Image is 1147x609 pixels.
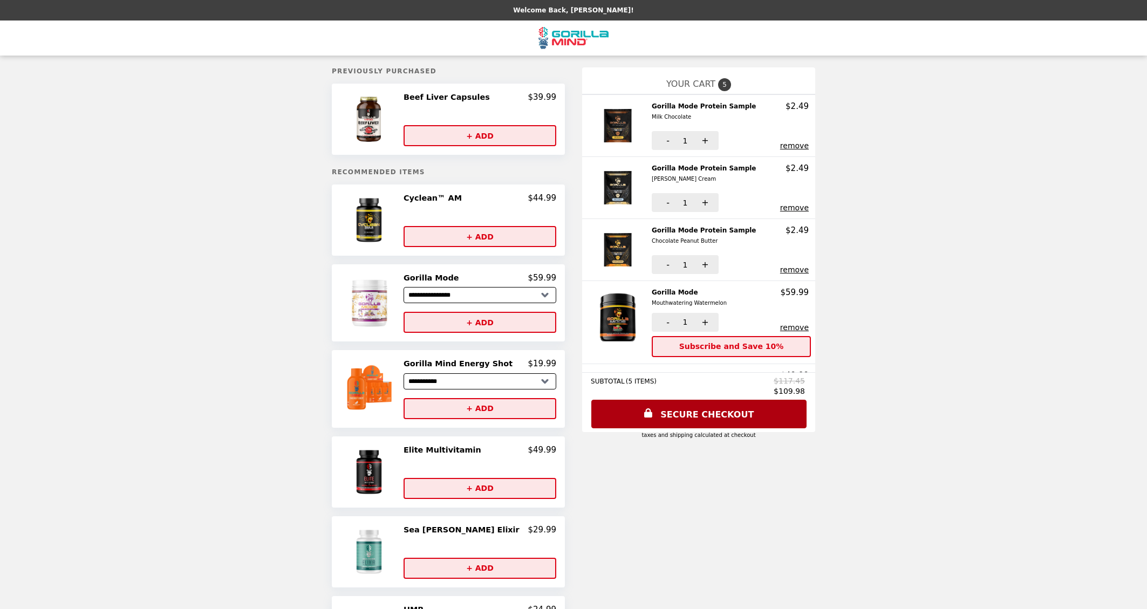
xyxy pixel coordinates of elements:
[404,373,556,389] select: Select a product variant
[339,359,402,419] img: Gorilla Mind Energy Shot
[404,226,556,247] button: + ADD
[683,199,688,207] span: 1
[786,225,809,235] p: $2.49
[652,371,688,392] h2: Sigma
[780,203,809,212] button: remove
[780,323,809,332] button: remove
[689,255,719,274] button: +
[339,273,402,333] img: Gorilla Mode
[404,445,486,455] h2: Elite Multivitamin
[683,261,688,269] span: 1
[683,136,688,145] span: 1
[652,101,760,122] h2: Gorilla Mode Protein Sample
[342,445,399,499] img: Elite Multivitamin
[528,193,557,203] p: $44.99
[513,6,633,14] p: Welcome Back, [PERSON_NAME]!
[652,163,760,184] h2: Gorilla Mode Protein Sample
[652,298,727,308] div: Mouthwatering Watermelon
[332,168,565,176] h5: Recommended Items
[652,255,681,274] button: -
[404,125,556,146] button: + ADD
[652,336,811,357] button: Subscribe and Save 10%
[342,193,399,247] img: Cyclean™ AM
[652,313,681,332] button: -
[786,101,809,111] p: $2.49
[781,371,809,380] p: $49.99
[404,359,517,368] h2: Gorilla Mind Energy Shot
[652,131,681,150] button: -
[342,525,399,579] img: Sea Moss Elixir
[404,398,556,419] button: + ADD
[404,287,556,303] select: Select a product variant
[652,288,731,309] h2: Gorilla Mode
[774,377,807,385] span: $117.45
[404,193,466,203] h2: Cyclean™ AM
[780,265,809,274] button: remove
[626,378,657,385] span: ( 5 ITEMS )
[591,378,626,385] span: SUBTOTAL
[689,131,719,150] button: +
[404,558,556,579] button: + ADD
[652,174,756,184] div: [PERSON_NAME] Cream
[588,288,651,348] img: Gorilla Mode
[666,79,715,89] span: YOUR CART
[652,112,756,122] div: Milk Chocolate
[528,273,557,283] p: $59.99
[683,318,688,326] span: 1
[332,67,565,75] h5: Previously Purchased
[528,92,557,102] p: $39.99
[774,387,807,395] span: $109.98
[404,92,494,102] h2: Beef Liver Capsules
[591,400,807,428] a: SECURE CHECKOUT
[404,525,524,535] h2: Sea [PERSON_NAME] Elixir
[591,432,807,438] div: Taxes and Shipping calculated at checkout
[528,525,557,535] p: $29.99
[528,445,557,455] p: $49.99
[689,193,719,212] button: +
[593,163,645,212] img: Gorilla Mode Protein Sample
[689,313,719,332] button: +
[780,141,809,150] button: remove
[528,359,557,368] p: $19.99
[593,225,645,274] img: Gorilla Mode Protein Sample
[652,193,681,212] button: -
[781,288,809,297] p: $59.99
[593,101,645,150] img: Gorilla Mode Protein Sample
[538,27,609,49] img: Brand Logo
[342,92,399,146] img: Beef Liver Capsules
[652,236,756,246] div: Chocolate Peanut Butter
[786,163,809,173] p: $2.49
[404,273,463,283] h2: Gorilla Mode
[404,312,556,333] button: + ADD
[588,371,651,431] img: Sigma
[652,225,760,247] h2: Gorilla Mode Protein Sample
[404,478,556,499] button: + ADD
[718,78,731,91] span: 5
